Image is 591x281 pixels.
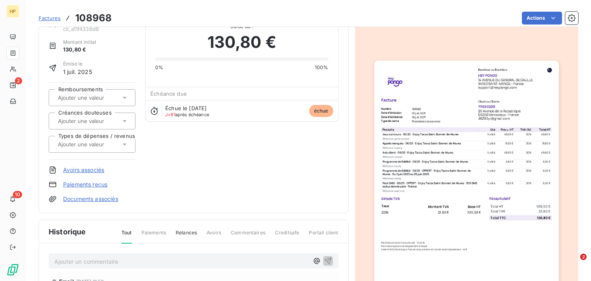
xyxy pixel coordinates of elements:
span: 2 [580,254,587,260]
span: 1 juil. 2025 [63,68,92,76]
a: Avoirs associés [63,166,104,174]
button: Actions [522,12,562,25]
span: 130,80 € [63,46,96,54]
div: HP [6,5,19,18]
span: 10 [13,191,22,198]
span: Creditsafe [275,229,300,243]
span: 0% [155,64,163,71]
span: Échéance due [150,90,187,97]
span: Commentaires [231,229,265,243]
iframe: Intercom live chat [564,254,583,273]
span: Émise le [63,60,92,68]
h3: 108968 [75,11,112,25]
span: Montant initial [63,39,96,46]
span: Portail client [309,229,338,243]
span: 100% [315,64,328,71]
img: Logo LeanPay [6,263,19,276]
span: Échue le [DATE] [165,105,207,111]
span: Relances [176,229,197,243]
span: J+91 [165,112,175,117]
input: Ajouter une valeur [57,117,138,125]
span: Factures [39,15,61,21]
span: 130,80 € [207,30,276,54]
span: après échéance [165,112,209,117]
span: Historique [49,226,86,237]
span: échue [309,105,333,117]
a: Factures [39,14,61,22]
a: Paiements reçus [63,180,107,189]
span: 2 [15,77,22,84]
span: Tout [121,229,132,244]
input: Ajouter une valeur [57,94,138,101]
span: cli_a11f4336d6 [63,26,135,32]
span: Avoirs [207,229,221,243]
input: Ajouter une valeur [57,141,138,148]
a: Documents associés [63,195,118,203]
span: Paiements [142,229,166,243]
